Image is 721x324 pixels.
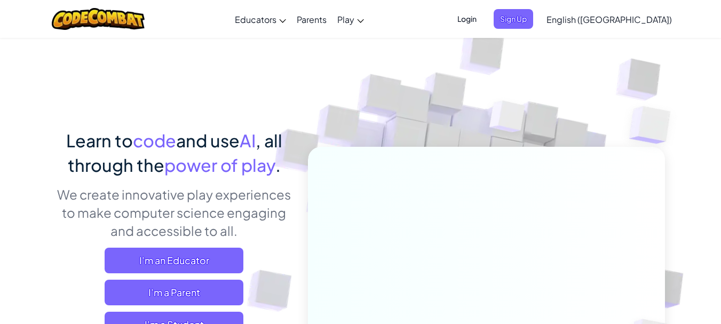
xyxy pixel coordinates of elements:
[291,5,332,34] a: Parents
[229,5,291,34] a: Educators
[105,280,243,305] a: I'm a Parent
[332,5,369,34] a: Play
[275,154,281,176] span: .
[546,14,672,25] span: English ([GEOGRAPHIC_DATA])
[494,9,533,29] button: Sign Up
[451,9,483,29] button: Login
[105,248,243,273] a: I'm an Educator
[337,14,354,25] span: Play
[176,130,240,151] span: and use
[608,80,700,170] img: Overlap cubes
[133,130,176,151] span: code
[469,80,546,159] img: Overlap cubes
[66,130,133,151] span: Learn to
[52,8,145,30] img: CodeCombat logo
[240,130,256,151] span: AI
[57,185,292,240] p: We create innovative play experiences to make computer science engaging and accessible to all.
[541,5,677,34] a: English ([GEOGRAPHIC_DATA])
[164,154,275,176] span: power of play
[235,14,276,25] span: Educators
